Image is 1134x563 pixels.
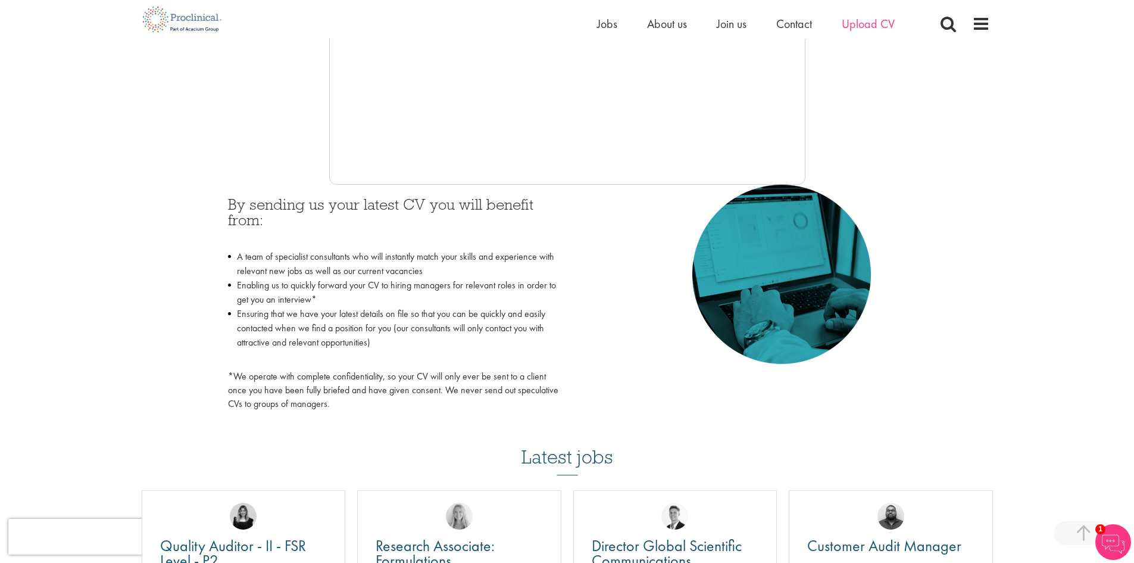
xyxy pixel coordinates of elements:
h3: By sending us your latest CV you will benefit from: [228,197,558,244]
a: Contact [776,16,812,32]
img: Chatbot [1095,524,1131,560]
a: Customer Audit Manager [807,539,974,553]
span: 1 [1095,524,1105,534]
li: Enabling us to quickly forward your CV to hiring managers for relevant roles in order to get you ... [228,278,558,307]
li: A team of specialist consultants who will instantly match your skills and experience with relevan... [228,250,558,278]
iframe: reCAPTCHA [8,519,161,555]
span: Customer Audit Manager [807,536,961,556]
img: Ashley Bennett [877,503,904,530]
img: Molly Colclough [230,503,257,530]
a: About us [647,16,687,32]
h3: Latest jobs [521,417,613,475]
a: Upload CV [842,16,895,32]
li: Ensuring that we have your latest details on file so that you can be quickly and easily contacted... [228,307,558,364]
a: Join us [717,16,746,32]
p: *We operate with complete confidentiality, so your CV will only ever be sent to a client once you... [228,370,558,411]
img: George Watson [661,503,688,530]
a: Jobs [597,16,617,32]
img: Shannon Briggs [446,503,473,530]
